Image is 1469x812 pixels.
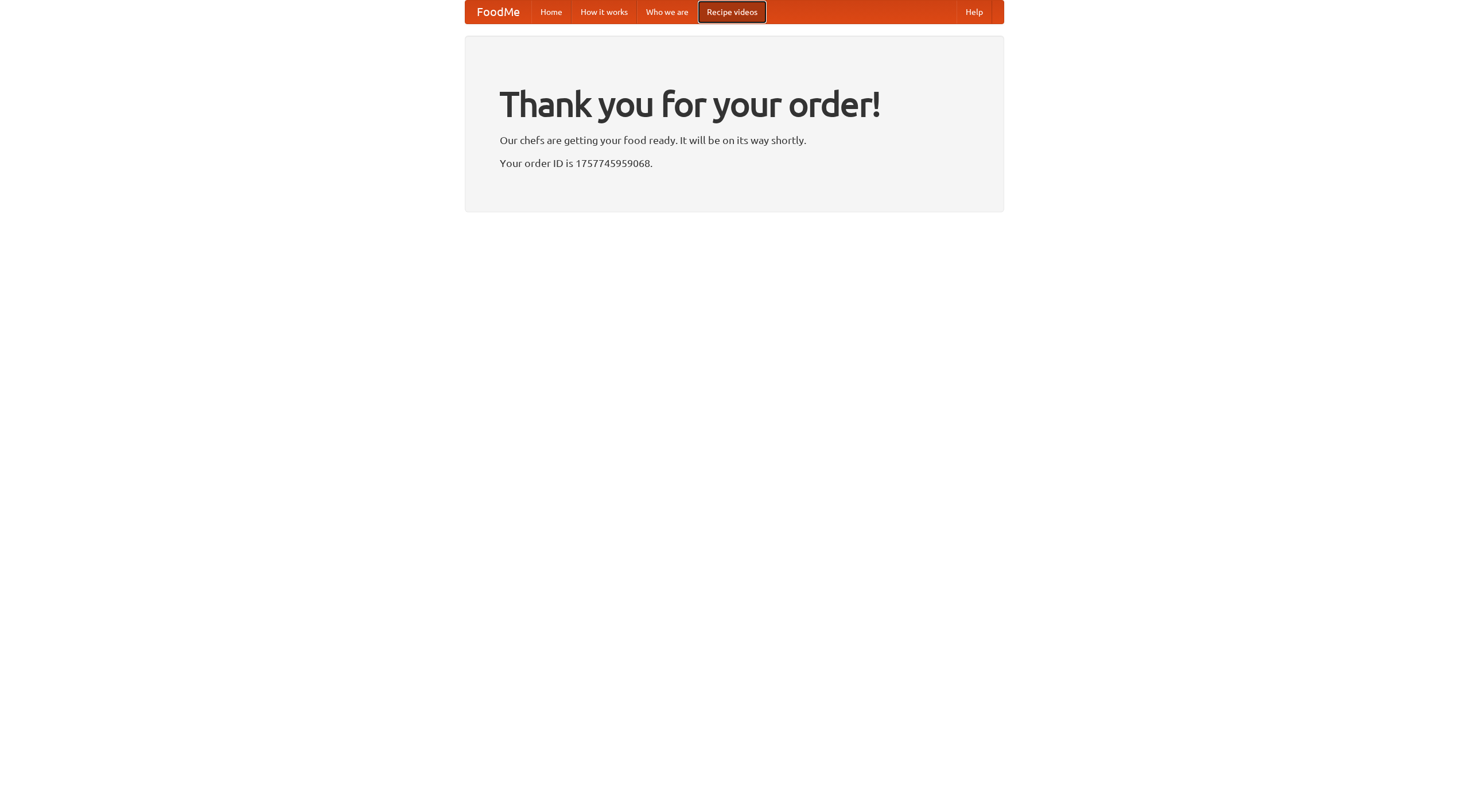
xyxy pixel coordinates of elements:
a: How it works [572,1,637,24]
p: Your order ID is 1757745959068. [500,154,969,172]
p: Our chefs are getting your food ready. It will be on its way shortly. [500,131,969,149]
a: FoodMe [465,1,531,24]
h1: Thank you for your order! [500,76,969,131]
a: Home [531,1,572,24]
a: Help [957,1,992,24]
a: Who we are [637,1,698,24]
a: Recipe videos [698,1,767,24]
